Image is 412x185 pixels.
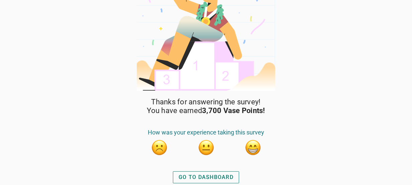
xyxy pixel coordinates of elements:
span: You have earned [147,106,265,115]
div: GO TO DASHBOARD [179,173,233,181]
span: Thanks for answering the survey! [151,98,261,106]
strong: 3,700 Vase Points! [202,106,265,115]
div: How was your experience taking this survey [136,129,276,140]
button: GO TO DASHBOARD [173,171,239,183]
